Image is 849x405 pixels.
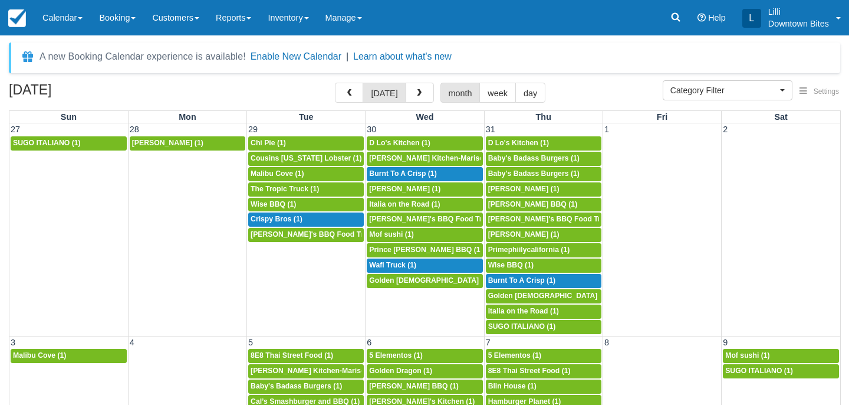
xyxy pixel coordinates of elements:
a: Crispy Bros (1) [248,213,364,227]
a: [PERSON_NAME]'s BBQ Food Truck (1) [367,213,482,227]
span: Sun [61,112,77,122]
button: Settings [792,83,846,100]
a: Learn about what's new [353,51,452,61]
span: Cousins [US_STATE] Lobster (1) [251,154,362,162]
span: Wafl Truck (1) [369,261,416,269]
a: Burnt To A Crisp (1) [367,167,482,181]
span: [PERSON_NAME] (1) [488,185,560,193]
a: Wise BBQ (1) [248,198,364,212]
div: A new Booking Calendar experience is available! [40,50,246,64]
span: Wed [416,112,433,122]
a: Golden Dragon (1) [367,364,482,378]
a: [PERSON_NAME] (1) [486,228,601,242]
a: 5 Elementos (1) [367,349,482,363]
span: 3 [9,338,17,347]
span: Golden [DEMOGRAPHIC_DATA] (1) [369,276,489,285]
span: SUGO ITALIANO (1) [488,322,556,331]
span: Crispy Bros (1) [251,215,302,223]
a: Burnt To A Crisp (1) [486,274,601,288]
span: 4 [129,338,136,347]
a: [PERSON_NAME] Kitchen-Mariscos Arenita (1) [248,364,364,378]
a: Golden [DEMOGRAPHIC_DATA] (1) [486,289,601,303]
a: Baby's Badass Burgers (1) [486,152,601,166]
span: Fri [657,112,667,122]
span: 30 [366,125,377,134]
span: [PERSON_NAME] (1) [488,230,560,239]
span: 8 [603,338,610,347]
a: [PERSON_NAME] BBQ (1) [486,198,601,212]
a: D Lo's Kitchen (1) [367,136,482,151]
a: Baby's Badass Burgers (1) [248,380,364,394]
span: Tue [299,112,314,122]
a: SUGO ITALIANO (1) [723,364,839,378]
span: Help [708,13,726,22]
a: Wise BBQ (1) [486,259,601,273]
span: SUGO ITALIANO (1) [13,139,81,147]
button: Category Filter [663,80,792,100]
h2: [DATE] [9,83,158,104]
span: 7 [485,338,492,347]
span: D Lo's Kitchen (1) [488,139,549,147]
span: Italia on the Road (1) [488,307,559,315]
span: [PERSON_NAME]'s BBQ Food Truck (1) [488,215,624,223]
a: [PERSON_NAME] BBQ (1) [367,380,482,394]
a: 5 Elementos (1) [486,349,601,363]
a: Golden [DEMOGRAPHIC_DATA] (1) [367,274,482,288]
span: Italia on the Road (1) [369,200,440,208]
a: Malibu Cove (1) [11,349,127,363]
span: Wise BBQ (1) [488,261,534,269]
span: Settings [814,87,839,96]
span: Primephiilycalifornia (1) [488,246,570,254]
span: [PERSON_NAME]'s BBQ Food Truck (1) [251,230,387,239]
span: Golden Dragon (1) [369,367,432,375]
a: D Lo's Kitchen (1) [486,136,601,151]
a: [PERSON_NAME] Kitchen-Mariscos Arenita (1) [367,152,482,166]
a: The Tropic Truck (1) [248,182,364,197]
span: 27 [9,125,21,134]
span: [PERSON_NAME] BBQ (1) [488,200,578,208]
a: Mof sushi (1) [723,349,839,363]
img: checkfront-main-nav-mini-logo.png [8,9,26,27]
span: Burnt To A Crisp (1) [369,169,436,178]
span: 6 [366,338,373,347]
button: [DATE] [363,83,406,103]
a: Baby's Badass Burgers (1) [486,167,601,181]
span: 9 [722,338,729,347]
a: SUGO ITALIANO (1) [11,136,127,151]
span: [PERSON_NAME] Kitchen-Mariscos Arenita (1) [251,367,410,375]
span: Malibu Cove (1) [251,169,304,178]
span: Baby's Badass Burgers (1) [488,154,580,162]
span: 8E8 Thai Street Food (1) [251,351,333,360]
span: 2 [722,125,729,134]
span: Wise BBQ (1) [251,200,296,208]
span: Category Filter [670,84,777,96]
a: Chi Pie (1) [248,136,364,151]
span: Baby's Badass Burgers (1) [488,169,580,178]
span: Blin House (1) [488,382,537,390]
a: Mof sushi (1) [367,228,482,242]
span: 31 [485,125,496,134]
span: 5 Elementos (1) [369,351,422,360]
a: [PERSON_NAME] (1) [367,182,482,197]
span: The Tropic Truck (1) [251,185,319,193]
a: [PERSON_NAME] (1) [130,136,245,151]
span: 29 [247,125,259,134]
span: 5 [247,338,254,347]
span: D Lo's Kitchen (1) [369,139,430,147]
span: 1 [603,125,610,134]
span: 8E8 Thai Street Food (1) [488,367,571,375]
span: Mof sushi (1) [369,230,413,239]
a: Primephiilycalifornia (1) [486,243,601,257]
span: Malibu Cove (1) [13,351,66,360]
button: day [515,83,545,103]
span: Golden [DEMOGRAPHIC_DATA] (1) [488,292,608,300]
span: [PERSON_NAME]'s BBQ Food Truck (1) [369,215,505,223]
span: Baby's Badass Burgers (1) [251,382,342,390]
a: [PERSON_NAME]'s BBQ Food Truck (1) [248,228,364,242]
span: Thu [536,112,551,122]
span: [PERSON_NAME] (1) [369,185,440,193]
button: Enable New Calendar [251,51,341,63]
a: Malibu Cove (1) [248,167,364,181]
p: Downtown Bites [768,18,829,30]
a: [PERSON_NAME]'s BBQ Food Truck (1) [486,213,601,227]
